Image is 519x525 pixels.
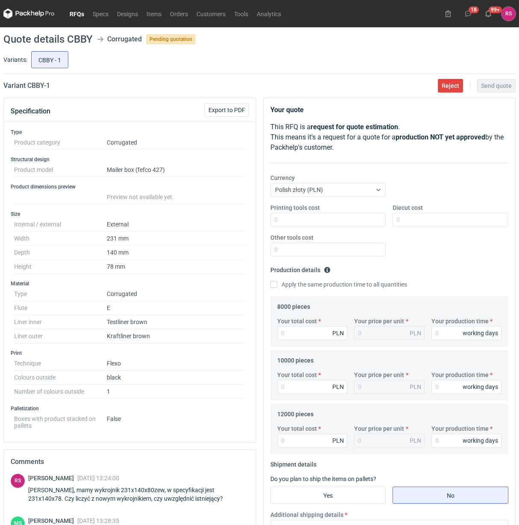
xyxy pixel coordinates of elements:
strong: request for quote estimation [311,123,398,131]
dd: Corrugated [107,287,246,301]
a: Orders [166,9,192,19]
legend: Production details [270,263,331,273]
strong: production NOT yet approved [396,133,485,141]
span: Preview not available yet. [107,194,174,200]
div: PLN [410,329,421,337]
span: [PERSON_NAME] [28,517,77,524]
button: Export to PDF [205,103,249,117]
dd: black [107,371,246,385]
a: RFQs [65,9,88,19]
label: No [393,487,508,504]
h3: Material [11,280,249,287]
label: Diecut cost [393,203,423,212]
div: PLN [332,329,344,337]
label: Your production time [431,317,489,325]
input: 0 [431,326,502,340]
span: Export to PDF [208,107,245,113]
svg: Packhelp Pro [3,9,55,19]
h3: Palletization [11,405,249,412]
dd: External [107,218,246,232]
span: Send quote [481,83,512,89]
dt: Colours outside [14,371,107,385]
label: Additional shipping details [270,510,343,519]
div: working days [463,436,498,445]
h3: Size [11,211,249,218]
a: Customers [192,9,230,19]
span: [DATE] 13:28:35 [77,517,119,524]
label: Other tools cost [270,233,314,242]
dd: 1 [107,385,246,399]
dt: Product category [14,136,107,150]
label: Currency [270,174,295,182]
label: Your price per unit [354,424,404,433]
dt: Boxes with product stacked on pallets [14,412,107,429]
label: Variants: [3,55,27,64]
h2: Comments [11,457,249,467]
dd: Flexo [107,357,246,371]
input: 0 [270,243,386,256]
button: 18 [461,7,475,20]
strong: Your quote [270,106,304,114]
span: Polish złoty (PLN) [275,186,323,193]
label: Your total cost [277,424,317,433]
dt: Type [14,287,107,301]
button: RS [501,7,516,21]
a: Items [142,9,166,19]
h2: Variant CBBY - 1 [3,81,50,91]
dt: Product model [14,163,107,177]
h3: Product dimensions preview [11,183,249,190]
dd: Corrugated [107,136,246,150]
a: Analytics [252,9,285,19]
figcaption: RS [11,474,25,488]
span: [PERSON_NAME] [28,475,77,481]
label: Yes [270,487,386,504]
button: Reject [438,79,463,93]
div: Rafał Stani [501,7,516,21]
legend: Shipment details [270,458,317,468]
button: Specification [11,101,50,122]
div: PLN [410,436,421,445]
a: Specs [88,9,113,19]
dt: Height [14,260,107,274]
label: Apply the same production time to all quantities [270,280,407,289]
span: [DATE] 13:24:00 [77,475,119,481]
dd: 78 mm [107,260,246,274]
label: Your production time [431,371,489,379]
p: This RFQ is a . This means it's a request for a quote for a by the Packhelp's customer. [270,122,509,153]
input: 0 [393,213,508,226]
legend: 10000 pieces [277,354,314,364]
dd: False [107,412,246,429]
div: [PERSON_NAME], mamy wykrojnik 231x140x80zew, w specyfikacji jest 231x140x78. Czy liczyć z nowym w... [28,486,249,503]
h1: Quote details CBBY [3,34,93,44]
label: Your price per unit [354,317,404,325]
div: working days [463,383,498,391]
input: 0 [277,326,348,340]
dd: Kraftliner brown [107,329,246,343]
h3: Print [11,350,249,357]
a: Designs [113,9,142,19]
input: 0 [277,434,348,447]
input: 0 [431,434,502,447]
button: 99+ [481,7,495,20]
dt: Depth [14,246,107,260]
label: CBBY - 1 [31,51,68,68]
dt: Technique [14,357,107,371]
dd: Testliner brown [107,315,246,329]
label: Printing tools cost [270,203,320,212]
div: PLN [410,383,421,391]
label: Your price per unit [354,371,404,379]
div: working days [463,329,498,337]
div: PLN [332,383,344,391]
input: 0 [277,380,348,394]
label: Your production time [431,424,489,433]
dt: Liner outer [14,329,107,343]
button: Send quote [477,79,516,93]
legend: 12000 pieces [277,407,314,418]
dt: Internal / external [14,218,107,232]
h3: Structural design [11,156,249,163]
div: PLN [332,436,344,445]
div: Corrugated [107,34,142,44]
a: Tools [230,9,252,19]
input: 0 [270,213,386,226]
